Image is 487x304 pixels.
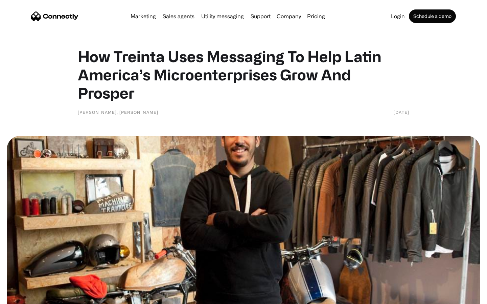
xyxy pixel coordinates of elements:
div: [PERSON_NAME], [PERSON_NAME] [78,109,158,116]
aside: Language selected: English [7,292,41,302]
div: Company [277,11,301,21]
a: Login [388,14,408,19]
a: Schedule a demo [409,9,456,23]
a: Sales agents [160,14,197,19]
ul: Language list [14,292,41,302]
a: Marketing [128,14,159,19]
a: Support [248,14,273,19]
div: [DATE] [394,109,409,116]
a: Utility messaging [199,14,247,19]
a: Pricing [304,14,328,19]
h1: How Treinta Uses Messaging To Help Latin America’s Microenterprises Grow And Prosper [78,47,409,102]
